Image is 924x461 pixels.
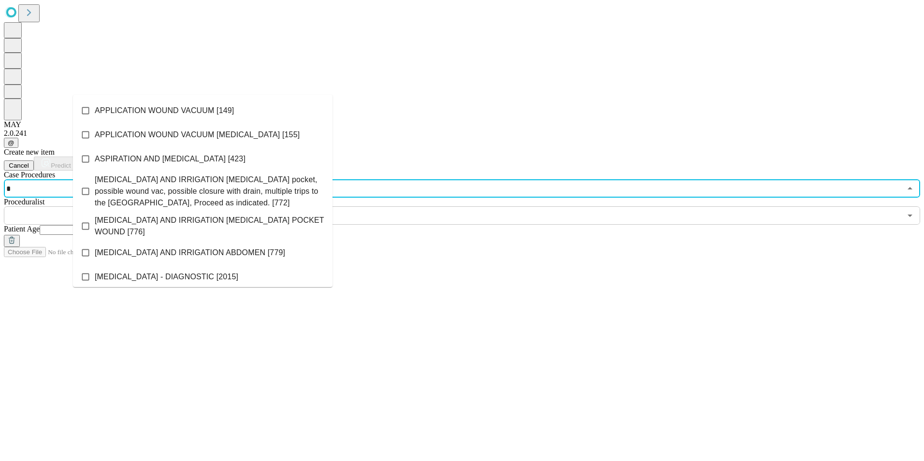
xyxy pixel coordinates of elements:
button: Close [903,182,917,195]
span: Proceduralist [4,198,44,206]
span: Cancel [9,162,29,169]
div: 2.0.241 [4,129,920,138]
span: ASPIRATION AND [MEDICAL_DATA] [423] [95,153,245,165]
div: MAY [4,120,920,129]
span: [MEDICAL_DATA] AND IRRIGATION [MEDICAL_DATA] POCKET WOUND [776] [95,215,325,238]
button: @ [4,138,18,148]
button: Open [903,209,917,222]
button: Cancel [4,160,34,171]
span: @ [8,139,14,146]
span: APPLICATION WOUND VACUUM [MEDICAL_DATA] [155] [95,129,300,141]
span: Patient Age [4,225,40,233]
span: [MEDICAL_DATA] AND IRRIGATION ABDOMEN [779] [95,247,285,259]
span: [MEDICAL_DATA] - DIAGNOSTIC [2015] [95,271,238,283]
span: APPLICATION WOUND VACUUM [149] [95,105,234,116]
span: Create new item [4,148,55,156]
span: Scheduled Procedure [4,171,55,179]
span: Predict [51,162,71,169]
span: [MEDICAL_DATA] AND IRRIGATION [MEDICAL_DATA] pocket, possible wound vac, possible closure with dr... [95,174,325,209]
button: Predict [34,157,78,171]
